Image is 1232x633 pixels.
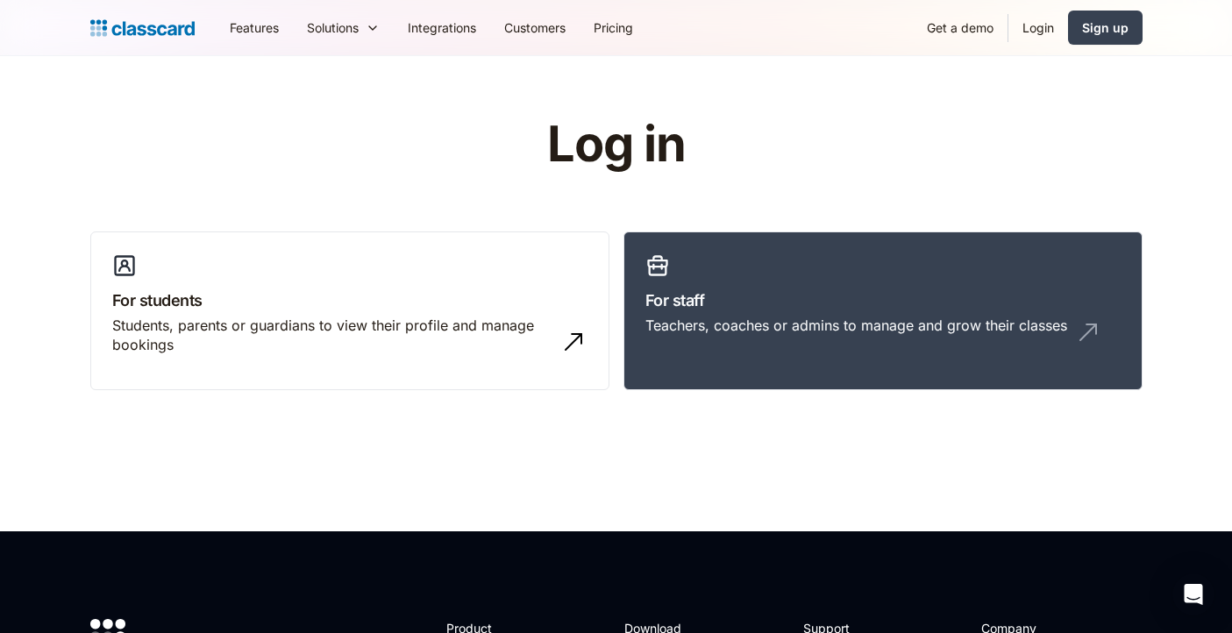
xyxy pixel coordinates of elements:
[580,8,647,47] a: Pricing
[112,288,588,312] h3: For students
[394,8,490,47] a: Integrations
[490,8,580,47] a: Customers
[112,316,552,355] div: Students, parents or guardians to view their profile and manage bookings
[1082,18,1129,37] div: Sign up
[90,231,609,391] a: For studentsStudents, parents or guardians to view their profile and manage bookings
[307,18,359,37] div: Solutions
[338,117,894,172] h1: Log in
[1008,8,1068,47] a: Login
[1172,573,1214,615] div: Open Intercom Messenger
[623,231,1143,391] a: For staffTeachers, coaches or admins to manage and grow their classes
[293,8,394,47] div: Solutions
[913,8,1008,47] a: Get a demo
[90,16,195,40] a: home
[645,288,1121,312] h3: For staff
[645,316,1067,335] div: Teachers, coaches or admins to manage and grow their classes
[1068,11,1143,45] a: Sign up
[216,8,293,47] a: Features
